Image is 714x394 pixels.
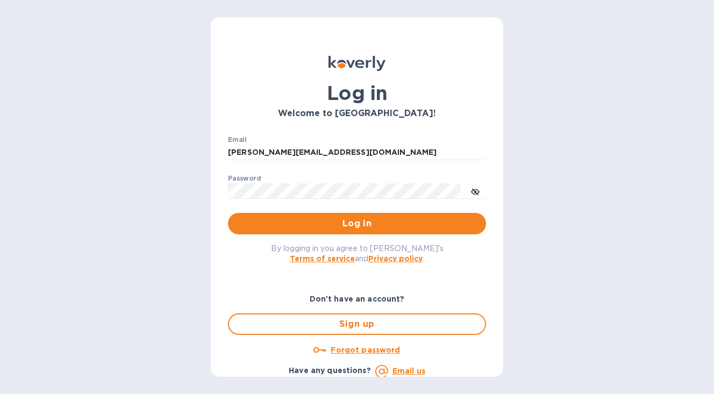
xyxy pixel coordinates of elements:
a: Email us [392,367,425,375]
img: Koverly [329,56,385,71]
button: Log in [228,213,486,234]
button: toggle password visibility [465,180,486,202]
a: Privacy policy [368,254,423,263]
input: Enter email address [228,145,486,161]
b: Have any questions? [289,366,371,375]
a: Terms of service [290,254,355,263]
b: Don't have an account? [310,295,405,303]
label: Email [228,137,247,143]
h1: Log in [228,82,486,104]
label: Password [228,175,261,182]
button: Sign up [228,313,486,335]
span: Log in [237,217,477,230]
h3: Welcome to [GEOGRAPHIC_DATA]! [228,109,486,119]
u: Forgot password [331,346,400,354]
span: By logging in you agree to [PERSON_NAME]'s and . [271,244,444,263]
span: Sign up [238,318,476,331]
